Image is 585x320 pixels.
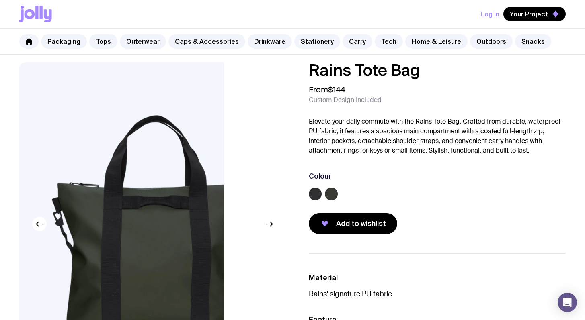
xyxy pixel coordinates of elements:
[309,96,382,104] span: Custom Design Included
[309,85,345,94] span: From
[41,34,87,49] a: Packaging
[309,273,566,283] h3: Material
[294,34,340,49] a: Stationery
[309,289,566,299] p: Rains' signature PU fabric
[405,34,468,49] a: Home & Leisure
[481,7,499,21] button: Log In
[120,34,166,49] a: Outerwear
[375,34,403,49] a: Tech
[309,62,566,78] h1: Rains Tote Bag
[503,7,566,21] button: Your Project
[515,34,551,49] a: Snacks
[309,171,331,181] h3: Colour
[558,293,577,312] div: Open Intercom Messenger
[510,10,548,18] span: Your Project
[328,84,345,95] span: $144
[168,34,245,49] a: Caps & Accessories
[343,34,372,49] a: Carry
[309,213,397,234] button: Add to wishlist
[248,34,292,49] a: Drinkware
[336,219,386,228] span: Add to wishlist
[89,34,117,49] a: Tops
[470,34,513,49] a: Outdoors
[309,117,566,155] p: Elevate your daily commute with the Rains Tote Bag. Crafted from durable, waterproof PU fabric, i...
